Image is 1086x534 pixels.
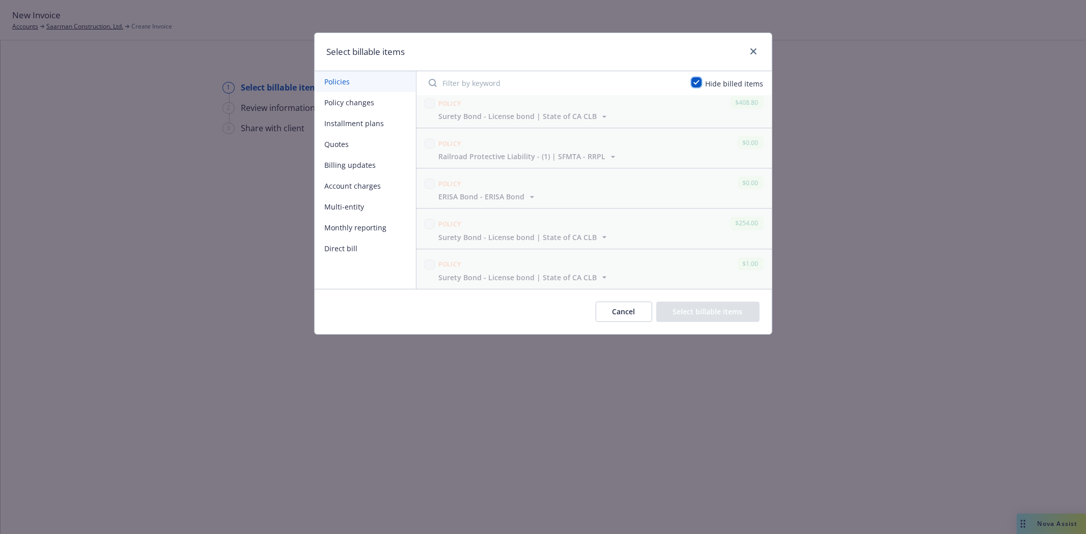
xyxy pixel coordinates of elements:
[738,176,764,189] div: $0.00
[439,260,461,269] span: Policy
[416,168,772,208] span: Policy$0.00ERISA Bond - ERISA Bond
[439,220,461,228] span: Policy
[423,73,685,93] input: Filter by keyword
[731,217,764,229] div: $254.00
[315,155,416,175] button: Billing updates
[596,302,652,322] button: Cancel
[738,136,764,149] div: $0.00
[706,79,764,88] span: Hide billed items
[439,191,525,202] span: ERISA Bond - ERISA Bond
[439,151,618,162] button: Railroad Protective Liability - (1) | SFMTA - RRPL
[416,88,772,128] span: Policy$408.80Surety Bond - License bond | State of CA CLB
[416,209,772,248] span: Policy$254.00Surety Bond - License bond | State of CA CLB
[731,96,764,109] div: $408.80
[315,238,416,259] button: Direct bill
[315,113,416,134] button: Installment plans
[327,45,405,58] h1: Select billable items
[416,249,772,289] span: Policy$1.00Surety Bond - License bond | State of CA CLB
[439,232,597,243] span: Surety Bond - License bond | State of CA CLB
[315,217,416,238] button: Monthly reporting
[315,92,416,113] button: Policy changes
[747,45,760,57] a: close
[439,191,537,202] button: ERISA Bond - ERISA Bond
[315,196,416,217] button: Multi-entity
[439,111,597,122] span: Surety Bond - License bond | State of CA CLB
[738,257,764,270] div: $1.00
[439,139,461,148] span: Policy
[315,175,416,196] button: Account charges
[315,134,416,155] button: Quotes
[439,151,606,162] span: Railroad Protective Liability - (1) | SFMTA - RRPL
[439,272,609,283] button: Surety Bond - License bond | State of CA CLB
[439,180,461,188] span: Policy
[315,71,416,92] button: Policies
[416,128,772,168] span: Policy$0.00Railroad Protective Liability - (1) | SFMTA - RRPL
[439,272,597,283] span: Surety Bond - License bond | State of CA CLB
[439,111,609,122] button: Surety Bond - License bond | State of CA CLB
[439,232,609,243] button: Surety Bond - License bond | State of CA CLB
[439,99,461,108] span: Policy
